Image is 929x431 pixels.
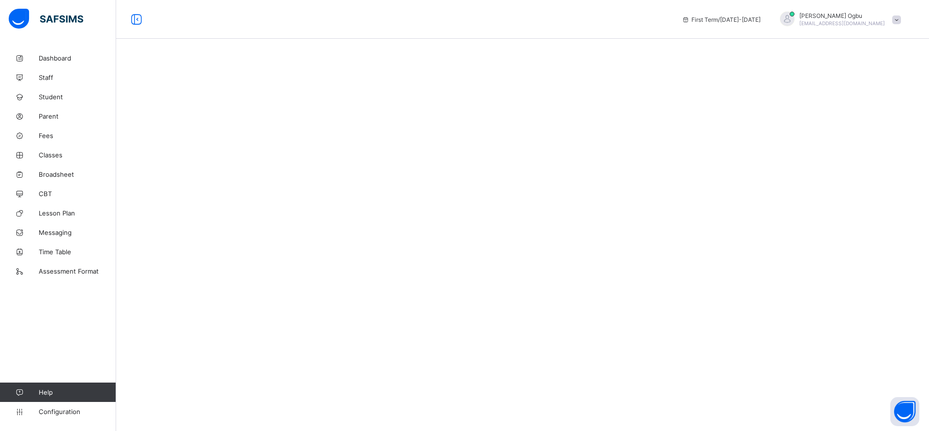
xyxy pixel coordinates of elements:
span: [EMAIL_ADDRESS][DOMAIN_NAME] [799,20,885,26]
span: Configuration [39,408,116,416]
span: Dashboard [39,54,116,62]
img: safsims [9,9,83,29]
span: Time Table [39,248,116,256]
span: Lesson Plan [39,209,116,217]
div: AnnOgbu [770,12,906,28]
span: Staff [39,74,116,81]
span: Fees [39,132,116,139]
span: CBT [39,190,116,198]
span: [PERSON_NAME] Ogbu [799,12,885,19]
button: Open asap [890,397,919,426]
span: Classes [39,151,116,159]
span: Student [39,93,116,101]
span: Messaging [39,229,116,236]
span: Assessment Format [39,267,116,275]
span: session/term information [682,16,761,23]
span: Help [39,388,116,396]
span: Parent [39,112,116,120]
span: Broadsheet [39,170,116,178]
